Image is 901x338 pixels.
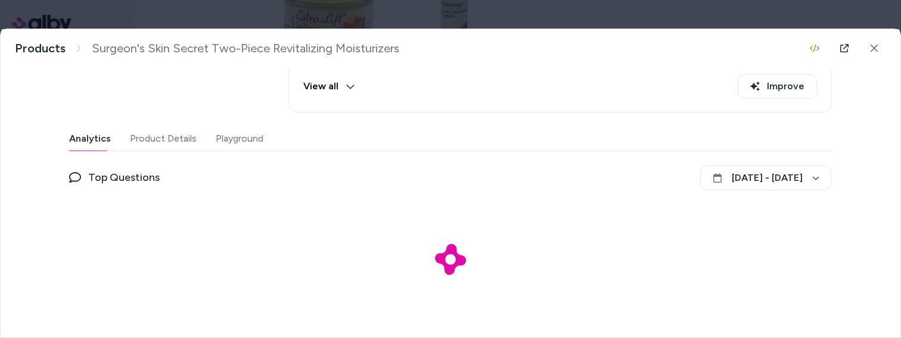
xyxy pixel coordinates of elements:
[88,169,160,186] span: Top Questions
[303,74,355,99] button: View all
[700,165,832,190] button: [DATE] - [DATE]
[15,41,66,56] a: Products
[92,41,399,56] span: Surgeon's Skin Secret Two-Piece Revitalizing Moisturizers
[15,41,399,56] nav: breadcrumb
[216,127,263,151] button: Playground
[130,127,197,151] button: Product Details
[738,74,817,99] button: Improve
[69,127,111,151] button: Analytics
